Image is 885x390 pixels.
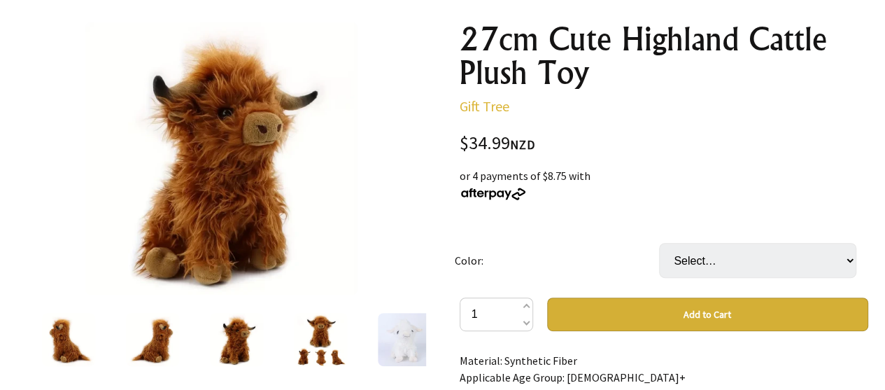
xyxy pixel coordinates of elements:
[460,134,868,153] div: $34.99
[460,97,509,115] a: Gift Tree
[455,223,659,298] td: Color:
[378,313,431,366] img: 27cm Cute Highland Cattle Plush Toy
[294,313,347,366] img: 27cm Cute Highland Cattle Plush Toy
[126,313,179,366] img: 27cm Cute Highland Cattle Plush Toy
[210,313,263,366] img: 27cm Cute Highland Cattle Plush Toy
[460,22,868,90] h1: 27cm Cute Highland Cattle Plush Toy
[42,313,95,366] img: 27cm Cute Highland Cattle Plush Toy
[460,188,527,200] img: Afterpay
[460,167,868,201] div: or 4 payments of $8.75 with
[85,22,357,295] img: 27cm Cute Highland Cattle Plush Toy
[510,137,535,153] span: NZD
[547,298,868,331] button: Add to Cart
